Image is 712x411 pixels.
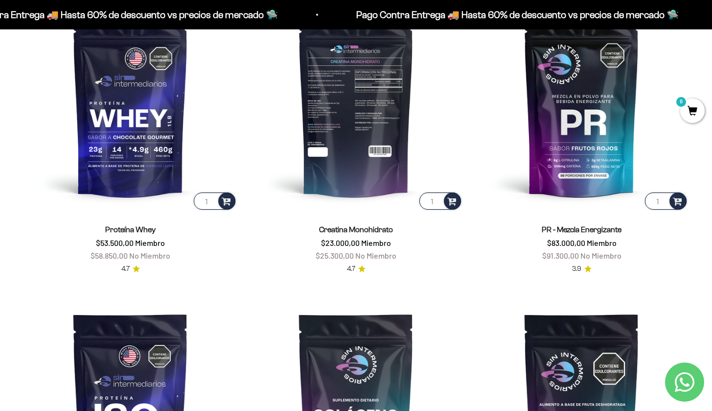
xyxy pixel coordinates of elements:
span: $91.300,00 [542,251,579,260]
a: PR - Mezcla Energizante [542,225,621,234]
span: No Miembro [129,251,170,260]
span: $83.000,00 [547,238,585,247]
a: 3.93.9 de 5.0 estrellas [572,264,592,274]
a: 4.74.7 de 5.0 estrellas [121,264,140,274]
span: Miembro [361,238,391,247]
span: 4.7 [121,264,130,274]
span: $53.500,00 [96,238,134,247]
p: Pago Contra Entrega 🚚 Hasta 60% de descuento vs precios de mercado 🛸 [353,7,675,23]
span: Miembro [587,238,617,247]
span: $58.850,00 [91,251,128,260]
span: 3.9 [572,264,581,274]
span: Miembro [135,238,165,247]
span: $25.300,00 [316,251,354,260]
span: 4.7 [347,264,355,274]
a: 4.74.7 de 5.0 estrellas [347,264,366,274]
a: Proteína Whey [105,225,156,234]
mark: 0 [675,96,687,108]
span: No Miembro [355,251,396,260]
span: $23.000,00 [321,238,360,247]
a: Creatina Monohidrato [319,225,393,234]
a: 0 [680,106,705,117]
span: No Miembro [580,251,621,260]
